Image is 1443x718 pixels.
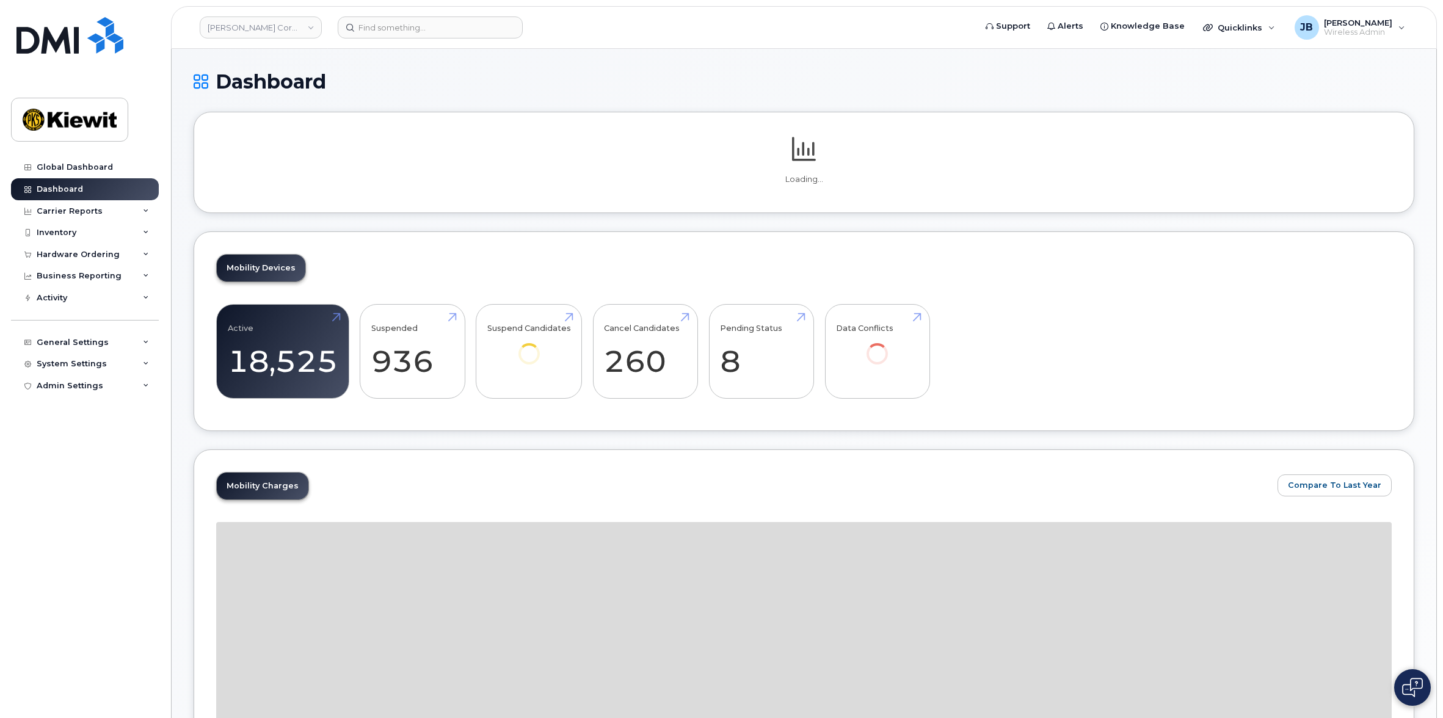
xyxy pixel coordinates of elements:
[604,311,686,392] a: Cancel Candidates 260
[217,473,308,499] a: Mobility Charges
[216,174,1392,185] p: Loading...
[1278,474,1392,496] button: Compare To Last Year
[836,311,918,382] a: Data Conflicts
[217,255,305,281] a: Mobility Devices
[720,311,802,392] a: Pending Status 8
[1288,479,1381,491] span: Compare To Last Year
[1402,678,1423,697] img: Open chat
[194,71,1414,92] h1: Dashboard
[228,311,338,392] a: Active 18,525
[371,311,454,392] a: Suspended 936
[487,311,571,382] a: Suspend Candidates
